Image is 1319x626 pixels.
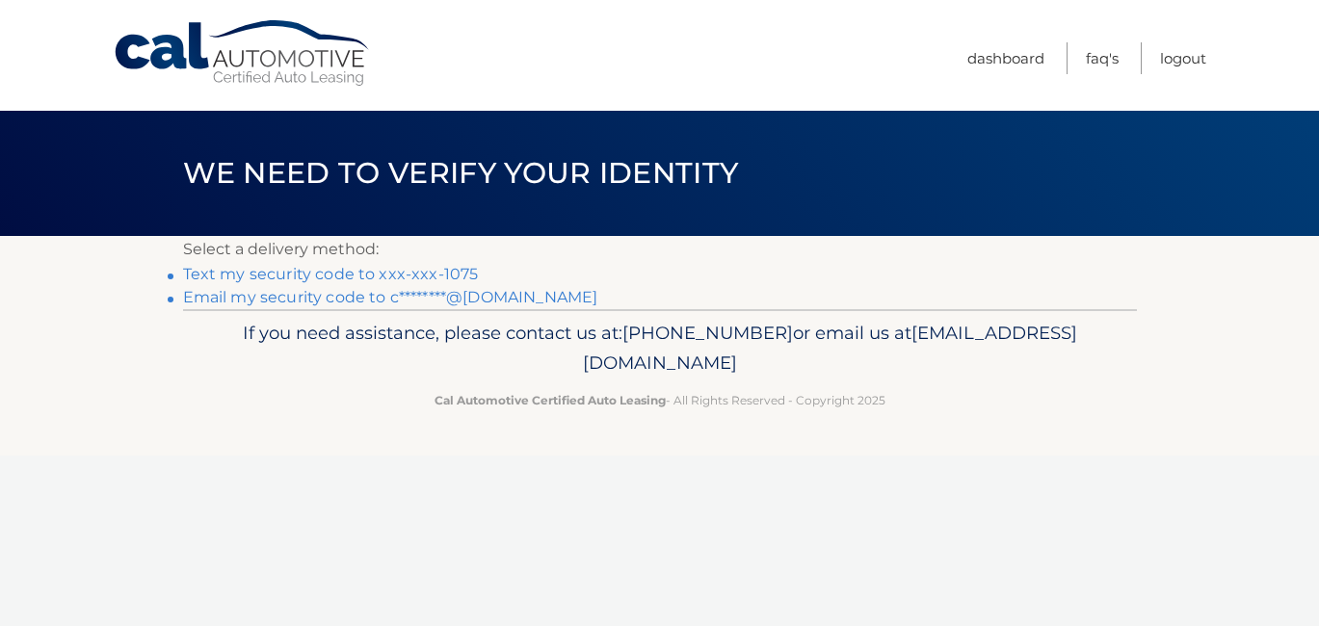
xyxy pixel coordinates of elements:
span: [PHONE_NUMBER] [622,322,793,344]
strong: Cal Automotive Certified Auto Leasing [435,393,666,407]
span: We need to verify your identity [183,155,739,191]
a: FAQ's [1086,42,1119,74]
a: Email my security code to c********@[DOMAIN_NAME] [183,288,598,306]
p: Select a delivery method: [183,236,1137,263]
a: Logout [1160,42,1206,74]
p: If you need assistance, please contact us at: or email us at [196,318,1124,379]
a: Dashboard [967,42,1044,74]
a: Cal Automotive [113,19,373,88]
a: Text my security code to xxx-xxx-1075 [183,265,479,283]
p: - All Rights Reserved - Copyright 2025 [196,390,1124,410]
